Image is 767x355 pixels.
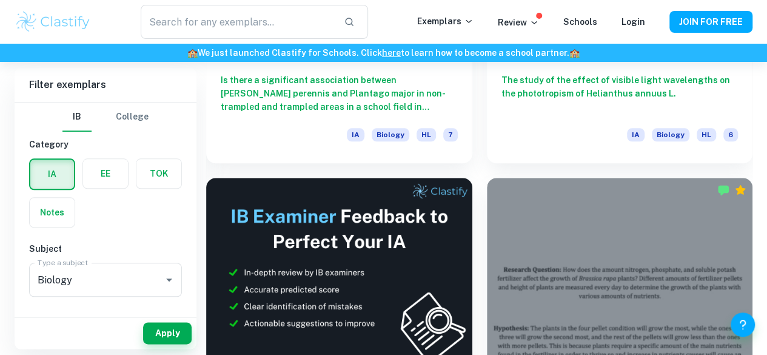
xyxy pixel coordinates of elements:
[116,103,149,132] button: College
[30,160,74,189] button: IA
[2,46,765,59] h6: We just launched Clastify for Schools. Click to learn how to become a school partner.
[30,198,75,227] button: Notes
[717,184,729,196] img: Marked
[83,159,128,188] button: EE
[417,15,474,28] p: Exemplars
[734,184,746,196] div: Premium
[382,48,401,58] a: here
[161,271,178,288] button: Open
[136,159,181,188] button: TOK
[443,128,458,141] span: 7
[731,313,755,337] button: Help and Feedback
[29,138,182,151] h6: Category
[187,48,198,58] span: 🏫
[141,5,335,39] input: Search for any exemplars...
[723,128,738,141] span: 6
[669,11,752,33] button: JOIN FOR FREE
[15,68,196,102] h6: Filter exemplars
[143,322,192,344] button: Apply
[15,10,92,34] img: Clastify logo
[569,48,580,58] span: 🏫
[627,128,645,141] span: IA
[697,128,716,141] span: HL
[38,257,88,268] label: Type a subject
[417,128,436,141] span: HL
[563,17,597,27] a: Schools
[652,128,689,141] span: Biology
[347,128,364,141] span: IA
[29,242,182,255] h6: Subject
[62,103,92,132] button: IB
[62,103,149,132] div: Filter type choice
[498,16,539,29] p: Review
[621,17,645,27] a: Login
[501,73,739,113] h6: The study of the effect of visible light wavelengths on the phototropism of Helianthus annuus L.
[221,73,458,113] h6: Is there a significant association between [PERSON_NAME] perennis and Plantago major in non-tramp...
[372,128,409,141] span: Biology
